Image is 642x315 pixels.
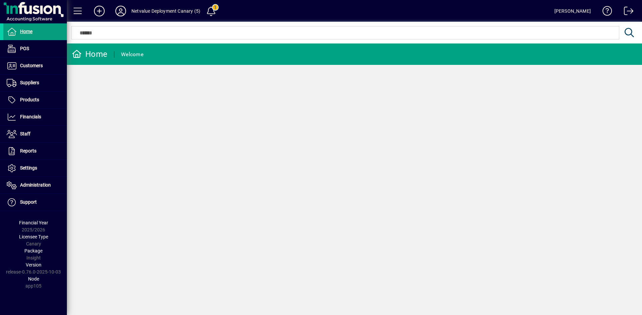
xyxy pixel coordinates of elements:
[20,148,36,153] span: Reports
[20,80,39,85] span: Suppliers
[20,97,39,102] span: Products
[3,58,67,74] a: Customers
[24,248,42,253] span: Package
[89,5,110,17] button: Add
[20,63,43,68] span: Customers
[28,276,39,282] span: Node
[3,143,67,160] a: Reports
[3,177,67,194] a: Administration
[598,1,612,23] a: Knowledge Base
[20,114,41,119] span: Financials
[131,6,200,16] div: Netvalue Deployment Canary (5)
[26,262,41,268] span: Version
[3,75,67,91] a: Suppliers
[20,46,29,51] span: POS
[19,234,48,239] span: Licensee Type
[72,49,107,60] div: Home
[110,5,131,17] button: Profile
[20,165,37,171] span: Settings
[3,109,67,125] a: Financials
[3,126,67,142] a: Staff
[3,92,67,108] a: Products
[20,182,51,188] span: Administration
[3,40,67,57] a: POS
[3,194,67,211] a: Support
[121,49,143,60] div: Welcome
[19,220,48,225] span: Financial Year
[20,199,37,205] span: Support
[619,1,634,23] a: Logout
[3,160,67,177] a: Settings
[20,131,30,136] span: Staff
[20,29,32,34] span: Home
[554,6,591,16] div: [PERSON_NAME]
